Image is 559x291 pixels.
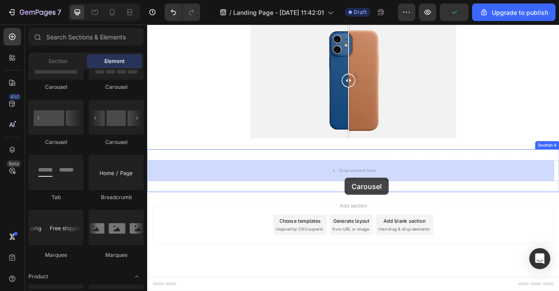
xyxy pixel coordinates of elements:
[57,7,61,18] p: 7
[28,138,83,146] div: Carousel
[165,4,200,21] div: Undo/Redo
[472,4,556,21] button: Upgrade to publish
[28,193,83,201] div: Tab
[233,8,324,17] span: Landing Page - [DATE] 11:42:01
[130,270,144,284] span: Toggle open
[354,8,367,16] span: Draft
[229,8,231,17] span: /
[89,251,144,259] div: Marquee
[28,83,83,91] div: Carousel
[529,248,550,269] div: Open Intercom Messenger
[28,28,144,46] input: Search Sections & Elements
[147,25,559,291] iframe: Design area
[28,273,48,280] span: Product
[89,138,144,146] div: Carousel
[28,251,83,259] div: Marquee
[7,160,21,167] div: Beta
[89,83,144,91] div: Carousel
[3,4,65,21] button: 7
[48,57,67,65] span: Section
[104,57,124,65] span: Element
[480,8,548,17] div: Upgrade to publish
[8,93,21,100] div: 450
[89,193,144,201] div: Breadcrumb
